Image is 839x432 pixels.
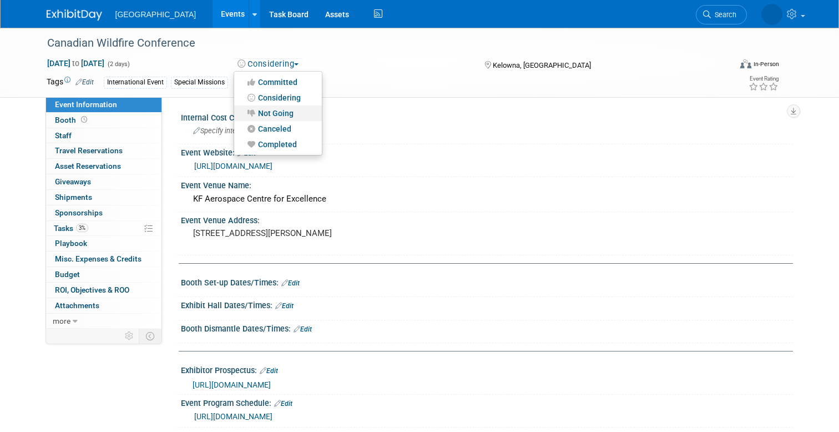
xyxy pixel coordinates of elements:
[46,205,161,220] a: Sponsorships
[294,325,312,333] a: Edit
[75,78,94,86] a: Edit
[79,115,89,124] span: Booth not reserved yet
[194,412,272,421] a: [URL][DOMAIN_NAME]
[46,159,161,174] a: Asset Reservations
[181,177,793,191] div: Event Venue Name:
[181,320,793,335] div: Booth Dismantle Dates/Times:
[181,274,793,289] div: Booth Set-up Dates/Times:
[55,177,91,186] span: Giveaways
[104,77,167,88] div: International Event
[107,61,130,68] span: (2 days)
[55,193,92,202] span: Shipments
[46,314,161,329] a: more
[55,100,117,109] span: Event Information
[46,298,161,313] a: Attachments
[181,212,793,226] div: Event Venue Address:
[115,10,196,19] span: [GEOGRAPHIC_DATA]
[234,90,322,106] a: Considering
[46,128,161,143] a: Staff
[181,362,793,376] div: Exhibitor Prospectus:
[55,131,72,140] span: Staff
[46,97,161,112] a: Event Information
[761,4,782,25] img: Darren Hall
[46,190,161,205] a: Shipments
[120,329,139,343] td: Personalize Event Tab Strip
[53,317,70,325] span: more
[55,254,141,263] span: Misc. Expenses & Credits
[753,60,779,68] div: In-Person
[46,252,161,267] a: Misc. Expenses & Credits
[46,267,161,282] a: Budget
[493,61,591,69] span: Kelowna, [GEOGRAPHIC_DATA]
[234,137,322,152] a: Completed
[711,11,736,19] span: Search
[55,239,87,248] span: Playbook
[55,162,121,170] span: Asset Reservations
[193,380,271,389] a: [URL][DOMAIN_NAME]
[671,58,779,74] div: Event Format
[46,174,161,189] a: Giveaways
[193,127,285,135] span: Specify internal cost center
[181,297,793,312] div: Exhibit Hall Dates/Times:
[76,224,88,232] span: 3%
[46,221,161,236] a: Tasks3%
[281,279,300,287] a: Edit
[194,162,272,170] a: [URL][DOMAIN_NAME]
[54,224,88,233] span: Tasks
[47,9,102,21] img: ExhibitDay
[70,59,81,68] span: to
[260,367,278,375] a: Edit
[181,144,793,159] div: Event Website:
[740,59,751,68] img: Format-Inperson.png
[55,146,123,155] span: Travel Reservations
[46,236,161,251] a: Playbook
[234,58,303,70] button: Considering
[46,283,161,298] a: ROI, Objectives & ROO
[274,400,292,408] a: Edit
[55,208,103,217] span: Sponsorships
[234,121,322,137] a: Canceled
[47,76,94,89] td: Tags
[139,329,161,343] td: Toggle Event Tabs
[234,74,322,90] a: Committed
[696,5,747,24] a: Search
[749,76,779,82] div: Event Rating
[275,302,294,310] a: Edit
[46,113,161,128] a: Booth
[234,106,322,121] a: Not Going
[189,190,785,208] div: KF Aerospace Centre for Excellence
[193,228,424,238] pre: [STREET_ADDRESS][PERSON_NAME]
[55,301,99,310] span: Attachments
[171,77,228,88] div: Special Missions
[43,33,717,53] div: Canadian Wildfire Conference
[181,395,793,409] div: Event Program Schedule:
[55,115,89,124] span: Booth
[181,109,793,123] div: Internal Cost Center:
[55,285,129,294] span: ROI, Objectives & ROO
[46,143,161,158] a: Travel Reservations
[47,58,105,68] span: [DATE] [DATE]
[55,270,80,279] span: Budget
